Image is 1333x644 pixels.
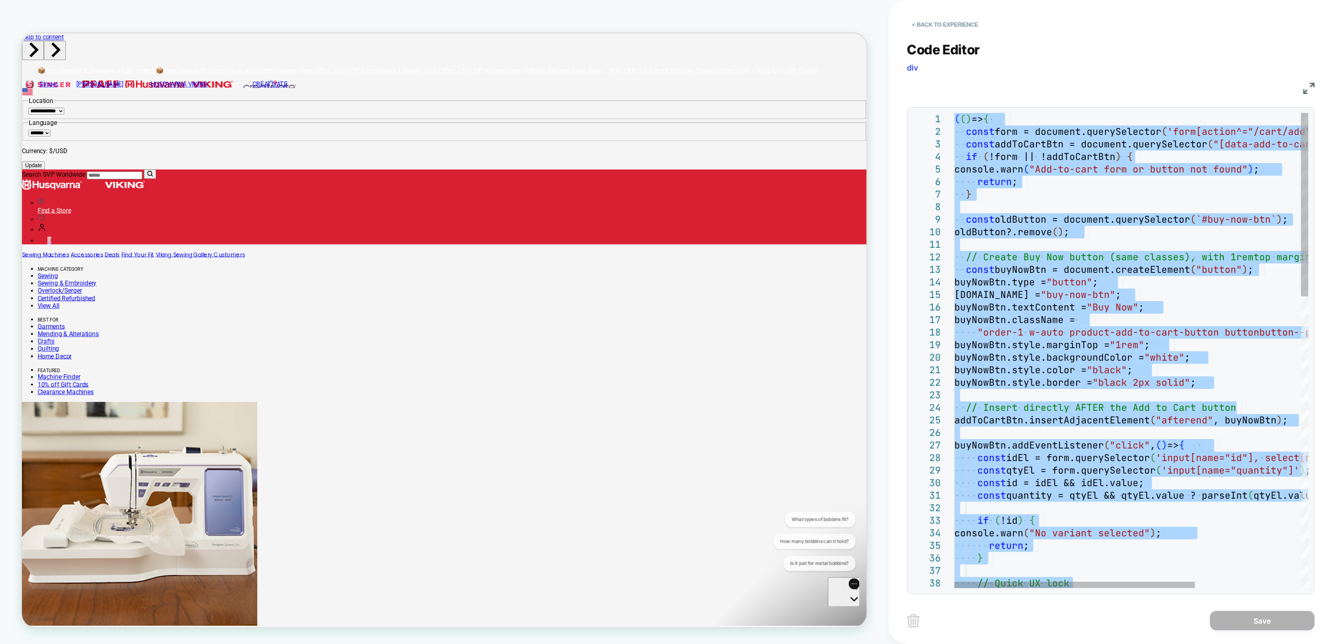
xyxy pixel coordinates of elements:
[667,44,863,54] span: Holiday Savings Start Now – 10% OFF Gift Cards!
[21,463,89,473] a: 10% off Gift Cards
[28,59,124,78] button: Is it just for metal bobbins?
[995,263,1190,275] span: buyNowBtn = document.createElement
[132,290,176,300] a: Find Your Fit
[913,314,941,326] div: 17
[1277,213,1282,225] span: )
[913,263,941,276] div: 13
[913,414,941,427] div: 25
[913,401,941,414] div: 24
[954,351,1144,363] span: buyNowBtn.style.backgroundColor =
[1179,439,1184,451] span: {
[995,213,1190,225] span: oldButton = document.querySelector
[913,439,941,452] div: 27
[8,114,48,124] legend: Language
[1006,464,1156,476] span: qtyEl = form.querySelector
[1167,125,1323,137] span: 'form[action^="/cart/add"]'
[977,176,1012,188] span: return
[1213,414,1277,426] span: , buyNowBtn
[21,328,99,338] a: Sewing & Embroidery
[954,376,1092,388] span: buyNowBtn.style.border =
[1156,527,1161,539] span: ;
[954,314,1075,326] span: buyNowBtn.className =
[8,85,43,95] legend: Location
[163,181,179,194] button: Search
[913,201,941,213] div: 8
[21,406,43,416] a: Crafts
[21,219,1127,241] a: Find a Store
[1144,351,1184,363] span: "white"
[913,376,941,389] div: 22
[1058,226,1064,238] span: )
[21,416,50,425] a: Quilting
[954,113,960,125] span: (
[1190,263,1196,275] span: (
[1127,364,1133,376] span: ;
[954,301,1087,313] span: buyNowBtn.textContent =
[1150,452,1156,464] span: (
[1046,276,1092,288] span: "button"
[21,446,1127,453] div: Featured
[1018,514,1023,526] span: )
[972,113,983,125] span: =>
[284,63,378,73] a: Link to creativate homepage
[73,63,135,73] a: Link to PFAFF homepage
[1150,527,1156,539] span: )
[913,326,941,339] div: 18
[1006,452,1150,464] span: idEl = form.querySelector
[1041,289,1115,301] span: "buy-now-btn"
[1207,138,1213,150] span: (
[1161,464,1300,476] span: 'input[name="quantity"]'
[913,452,941,464] div: 28
[913,113,941,125] div: 1
[1127,151,1133,163] span: {
[1029,514,1035,526] span: {
[1023,163,1029,175] span: (
[21,257,32,267] a: account
[1167,439,1179,451] span: =>
[1303,83,1315,94] img: fullscreen
[21,358,50,368] a: View All
[21,348,98,358] a: Certified Refurbished
[21,378,1127,386] div: Best for
[954,364,1087,376] span: buyNowBtn.style.color =
[1196,263,1242,275] span: "button"
[966,138,995,150] span: const
[21,473,96,483] a: Clearance Machines
[966,188,972,200] span: }
[1277,414,1282,426] span: )
[954,289,1041,301] span: [DOMAIN_NAME] =
[907,614,920,627] img: delete
[913,138,941,151] div: 3
[954,439,1104,451] span: buyNowBtn.addEventListener
[913,339,941,351] div: 19
[913,289,941,301] div: 15
[913,364,941,376] div: 21
[913,163,941,176] div: 5
[179,44,334,54] span: 📦Free Standard Shipping on all orders
[1150,414,1156,426] span: (
[1092,276,1098,288] span: ;
[21,243,31,253] a: Wishlist
[966,113,972,125] span: )
[913,577,941,590] div: 38
[65,290,108,300] a: Accessories
[1196,213,1277,225] span: `#buy-now-btn`
[913,489,941,502] div: 31
[29,10,59,36] button: Next slide
[913,389,941,401] div: 23
[1138,301,1144,313] span: ;
[966,401,1236,413] span: // Insert directly AFTER the Add to Cart button
[954,226,1052,238] span: oldButton?.remove
[913,502,941,514] div: 32
[966,263,995,275] span: const
[977,477,1006,489] span: const
[1115,289,1121,301] span: ;
[15,29,124,49] button: How many bobbins can it hold?
[1023,527,1029,539] span: (
[913,552,941,565] div: 36
[1282,414,1288,426] span: ;
[1092,376,1190,388] span: "black 2px solid"
[1248,263,1254,275] span: ;
[913,477,941,489] div: 30
[21,425,66,435] a: Home Decor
